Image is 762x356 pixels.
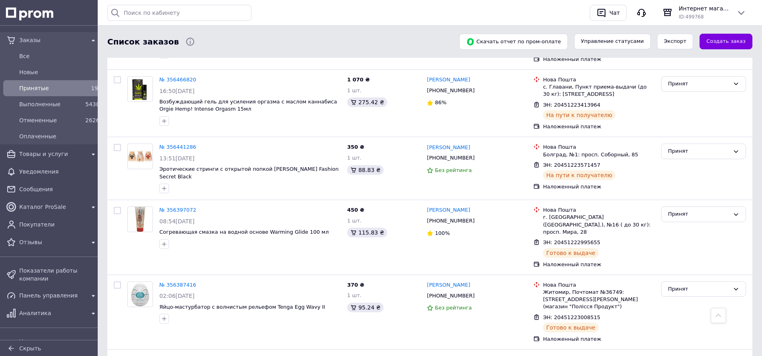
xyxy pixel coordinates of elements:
[668,210,730,218] div: Принят
[347,218,362,224] span: 1 шт.
[427,155,474,161] span: [PHONE_NUMBER]
[543,162,600,168] span: ЭН: 20451223571457
[543,206,655,214] div: Нова Пошта
[543,56,655,63] div: Наложенный платеж
[679,4,730,12] span: Интернет магазин интимных товаров JustLove
[668,147,730,156] div: Принят
[347,144,364,150] span: 350 ₴
[19,150,85,158] span: Товары и услуги
[19,36,85,44] span: Заказы
[159,88,195,94] span: 16:50[DATE]
[427,293,474,299] span: [PHONE_NUMBER]
[347,303,384,312] div: 95.24 ₴
[347,292,362,298] span: 1 шт.
[543,214,655,236] div: г. [GEOGRAPHIC_DATA] ([GEOGRAPHIC_DATA].), №16 ( до 30 кг): просп. Мира, 28
[435,230,450,236] span: 100%
[127,281,153,307] a: Фото товару
[543,248,598,258] div: Готово к выдаче
[574,34,651,49] button: Управление статусами
[668,80,730,88] div: Принят
[543,76,655,83] div: Нова Пошта
[127,76,153,102] a: Фото товару
[19,291,85,299] span: Панель управления
[347,165,384,175] div: 88.83 ₴
[19,52,98,60] span: Все
[159,99,337,112] a: Возбуждающий гель для усиления оргазма с маслом каннабиса Orgie Hemp! Intense Orgasm 15мл
[107,36,179,48] span: Список заказов
[590,5,627,21] button: Чат
[347,228,387,237] div: 115.83 ₴
[657,34,693,49] button: Экспорт
[459,34,568,50] button: Скачать отчет по пром-оплате
[159,207,196,213] a: № 356397072
[159,229,329,235] a: Согревающая смазка на водной основе Warming Glide 100 мл
[159,144,196,150] a: № 356441286
[19,132,98,140] span: Оплаченные
[128,207,153,232] img: Фото товару
[543,314,600,320] span: ЭН: 20451223008515
[19,309,85,317] span: Аналитика
[19,338,85,354] span: Инструменты вебмастера и SEO
[543,183,655,190] div: Наложенный платеж
[427,144,470,152] a: [PERSON_NAME]
[85,101,100,107] span: 5438
[347,282,364,288] span: 370 ₴
[543,83,655,98] div: с. Главани, Пункт приема-выдачи (до 30 кг): [STREET_ADDRESS]
[543,123,655,130] div: Наложенный платеж
[19,68,98,76] span: Новые
[427,87,474,93] span: [PHONE_NUMBER]
[19,203,85,211] span: Каталог ProSale
[107,5,251,21] input: Поиск по кабинету
[159,166,339,180] a: Эротические стринги с открытой попкой [PERSON_NAME] Fashion Secret Black
[427,281,470,289] a: [PERSON_NAME]
[19,116,82,124] span: Отмененные
[347,155,362,161] span: 1 шт.
[427,76,470,84] a: [PERSON_NAME]
[679,14,704,20] span: ID: 499768
[427,218,474,224] span: [PHONE_NUMBER]
[159,304,325,310] a: Яйцо-мастурбатор с волнистым рельефом Tenga Egg Wavy II
[608,7,621,19] div: Чат
[159,282,196,288] a: № 356387416
[19,100,82,108] span: Выполненные
[159,293,195,299] span: 02:06[DATE]
[543,239,600,245] span: ЭН: 20451222995655
[85,117,100,123] span: 2626
[347,97,387,107] div: 275.42 ₴
[159,155,195,162] span: 13:51[DATE]
[543,261,655,268] div: Наложенный платеж
[700,34,752,49] a: Создать заказ
[543,289,655,311] div: Житомир, Почтомат №36749: [STREET_ADDRESS][PERSON_NAME] (магазин "Полісся Продукт")
[543,144,655,151] div: Нова Пошта
[668,285,730,293] div: Принят
[435,305,472,311] span: Без рейтинга
[159,77,196,83] a: № 356466820
[159,218,195,225] span: 08:54[DATE]
[91,85,98,91] span: 19
[347,87,362,93] span: 1 шт.
[19,185,98,193] span: Сообщения
[19,345,41,352] span: Скрыть
[127,206,153,232] a: Фото товару
[347,77,370,83] span: 1 070 ₴
[543,323,598,332] div: Готово к выдаче
[435,99,446,105] span: 86%
[543,281,655,289] div: Нова Пошта
[19,267,98,283] span: Показатели работы компании
[19,220,98,229] span: Покупатели
[543,102,600,108] span: ЭН: 20451223413964
[19,238,85,246] span: Отзывы
[19,168,98,176] span: Уведомления
[128,77,153,101] img: Фото товару
[543,110,615,120] div: На пути к получателю
[128,150,153,163] img: Фото товару
[435,167,472,173] span: Без рейтинга
[127,144,153,169] a: Фото товару
[543,170,615,180] div: На пути к получателю
[543,151,655,158] div: Болград, №1: просп. Соборный, 85
[427,206,470,214] a: [PERSON_NAME]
